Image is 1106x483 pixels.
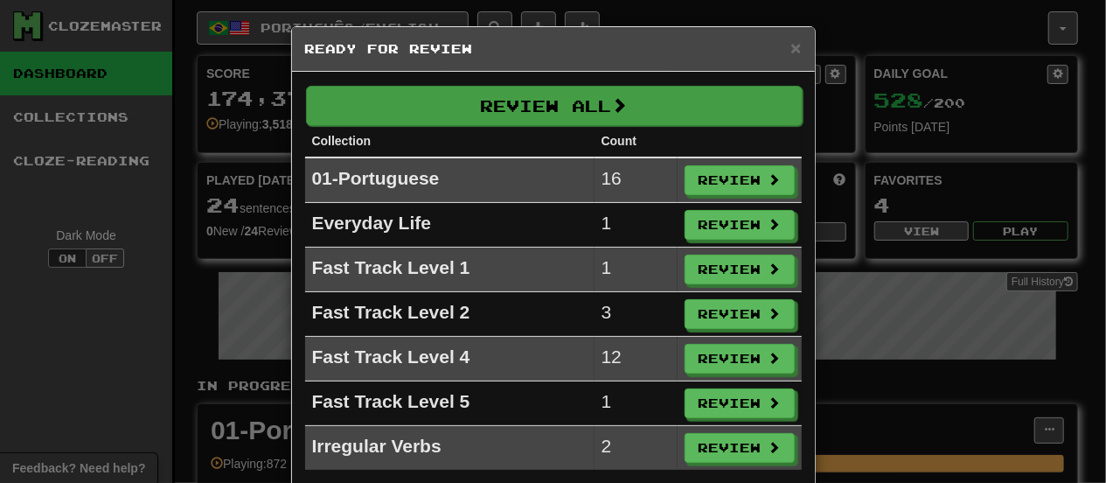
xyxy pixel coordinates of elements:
[685,388,795,418] button: Review
[305,248,595,292] td: Fast Track Level 1
[685,210,795,240] button: Review
[790,38,801,57] button: Close
[305,157,595,203] td: 01-Portuguese
[595,426,678,471] td: 2
[790,38,801,58] span: ×
[595,292,678,337] td: 3
[306,86,803,126] button: Review All
[595,337,678,381] td: 12
[595,125,678,157] th: Count
[595,248,678,292] td: 1
[685,299,795,329] button: Review
[595,157,678,203] td: 16
[685,165,795,195] button: Review
[305,203,595,248] td: Everyday Life
[685,255,795,284] button: Review
[305,337,595,381] td: Fast Track Level 4
[305,381,595,426] td: Fast Track Level 5
[305,40,802,58] h5: Ready for Review
[595,381,678,426] td: 1
[305,426,595,471] td: Irregular Verbs
[305,292,595,337] td: Fast Track Level 2
[685,344,795,374] button: Review
[595,203,678,248] td: 1
[305,125,595,157] th: Collection
[685,433,795,463] button: Review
